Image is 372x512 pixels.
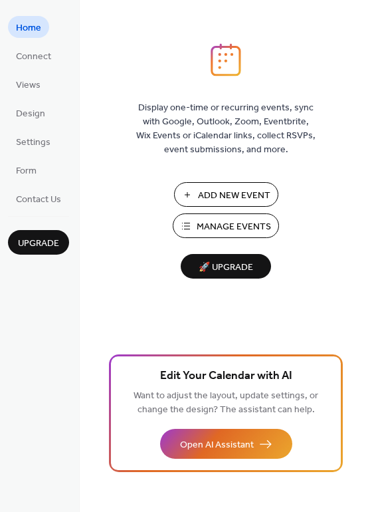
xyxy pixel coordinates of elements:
[8,102,53,124] a: Design
[16,193,61,207] span: Contact Us
[16,50,51,64] span: Connect
[136,101,316,157] span: Display one-time or recurring events, sync with Google, Outlook, Zoom, Eventbrite, Wix Events or ...
[211,43,241,76] img: logo_icon.svg
[16,21,41,35] span: Home
[160,429,292,459] button: Open AI Assistant
[198,189,270,203] span: Add New Event
[8,130,58,152] a: Settings
[181,254,271,279] button: 🚀 Upgrade
[189,259,263,277] span: 🚀 Upgrade
[16,136,50,150] span: Settings
[18,237,59,251] span: Upgrade
[160,367,292,386] span: Edit Your Calendar with AI
[180,438,254,452] span: Open AI Assistant
[173,213,279,238] button: Manage Events
[16,78,41,92] span: Views
[8,159,45,181] a: Form
[8,16,49,38] a: Home
[16,164,37,178] span: Form
[174,182,278,207] button: Add New Event
[8,230,69,255] button: Upgrade
[8,188,69,209] a: Contact Us
[134,387,318,419] span: Want to adjust the layout, update settings, or change the design? The assistant can help.
[8,73,48,95] a: Views
[8,45,59,66] a: Connect
[197,220,271,234] span: Manage Events
[16,107,45,121] span: Design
